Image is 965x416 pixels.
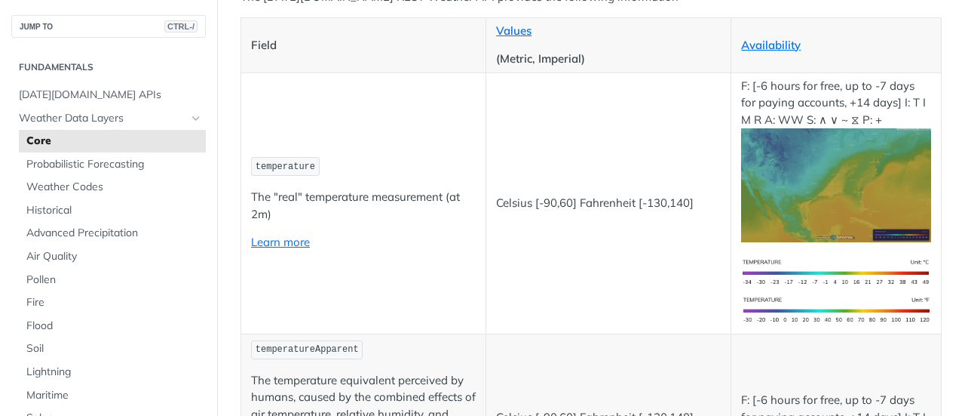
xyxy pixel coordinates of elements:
[741,78,931,243] p: F: [-6 hours for free, up to -7 days for paying accounts, +14 days] I: T I M R A: WW S: ∧ ∨ ~ ⧖ P: +
[26,319,202,334] span: Flood
[26,365,202,380] span: Lightning
[19,269,206,291] a: Pollen
[190,112,202,125] button: Hide subpages for Weather Data Layers
[19,88,202,103] span: [DATE][DOMAIN_NAME] APIs
[19,130,206,153] a: Core
[26,341,202,356] span: Soil
[26,388,202,403] span: Maritime
[11,60,206,74] h2: Fundamentals
[19,245,206,268] a: Air Quality
[741,264,931,279] span: Expand image
[11,84,206,106] a: [DATE][DOMAIN_NAME] APIs
[19,176,206,199] a: Weather Codes
[496,51,721,68] p: (Metric, Imperial)
[26,203,202,218] span: Historical
[26,180,202,195] span: Weather Codes
[19,315,206,337] a: Flood
[11,15,206,38] button: JUMP TOCTRL-/
[19,337,206,360] a: Soil
[251,189,476,223] p: The "real" temperature measurement (at 2m)
[19,291,206,314] a: Fire
[19,384,206,407] a: Maritime
[256,162,315,172] span: temperature
[26,134,202,149] span: Core
[496,195,721,212] p: Celsius [-90,60] Fahrenheit [-130,140]
[11,107,206,130] a: Weather Data LayersHide subpages for Weather Data Layers
[26,157,202,172] span: Probabilistic Forecasting
[26,226,202,241] span: Advanced Precipitation
[26,273,202,288] span: Pollen
[741,302,931,316] span: Expand image
[19,153,206,176] a: Probabilistic Forecasting
[19,199,206,222] a: Historical
[251,235,310,249] a: Learn more
[741,177,931,192] span: Expand image
[19,111,186,126] span: Weather Data Layers
[496,23,532,38] a: Values
[164,20,198,32] span: CTRL-/
[251,37,476,54] p: Field
[26,249,202,264] span: Air Quality
[741,38,801,52] a: Availability
[19,361,206,384] a: Lightning
[26,295,202,310] span: Fire
[19,222,206,245] a: Advanced Precipitation
[256,344,359,355] span: temperatureApparent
